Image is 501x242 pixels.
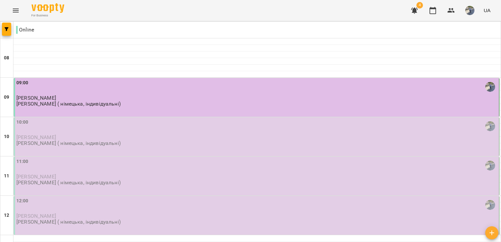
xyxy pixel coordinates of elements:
img: Мірошніченко Вікторія Сергіївна (н) [485,200,495,210]
span: 4 [416,2,423,9]
img: Voopty Logo [31,3,64,13]
span: [PERSON_NAME] [16,213,56,219]
p: [PERSON_NAME] ( німецька, індивідуальні) [16,140,121,146]
span: [PERSON_NAME] [16,95,56,101]
img: Мірошніченко Вікторія Сергіївна (н) [485,82,495,92]
button: Створити урок [485,226,498,239]
button: Menu [8,3,24,18]
label: 09:00 [16,79,29,87]
h6: 09 [4,94,9,101]
span: UA [484,7,491,14]
p: [PERSON_NAME] ( німецька, індивідуальні) [16,180,121,185]
h6: 10 [4,133,9,140]
span: [PERSON_NAME] [16,173,56,180]
h6: 12 [4,212,9,219]
h6: 08 [4,54,9,62]
span: For Business [31,13,64,18]
button: UA [481,4,493,16]
span: [PERSON_NAME] [16,134,56,140]
p: [PERSON_NAME] ( німецька, індивідуальні) [16,101,121,107]
img: Мірошніченко Вікторія Сергіївна (н) [485,161,495,171]
label: 12:00 [16,197,29,205]
img: 9057b12b0e3b5674d2908fc1e5c3d556.jpg [465,6,474,15]
h6: 11 [4,172,9,180]
p: Online [16,26,34,34]
label: 11:00 [16,158,29,165]
p: [PERSON_NAME] ( німецька, індивідуальні) [16,219,121,225]
img: Мірошніченко Вікторія Сергіївна (н) [485,121,495,131]
label: 10:00 [16,119,29,126]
